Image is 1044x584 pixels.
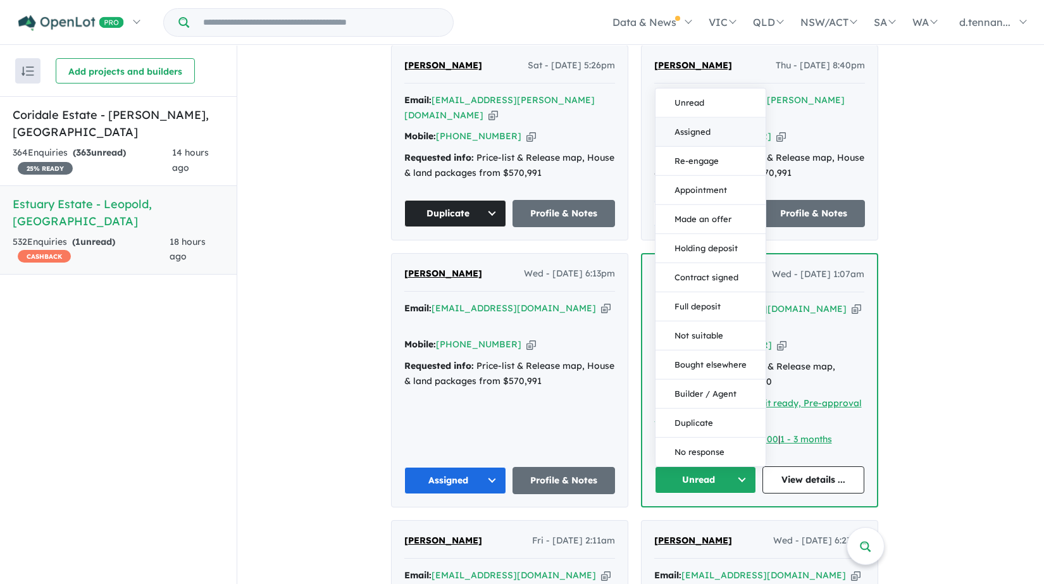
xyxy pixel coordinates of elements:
div: Price-list & Release map, House & land packages from $570,991 [404,151,615,181]
span: Wed - [DATE] 6:23pm [773,533,865,549]
span: CASHBACK [18,250,71,263]
a: [EMAIL_ADDRESS][DOMAIN_NAME] [432,302,596,314]
a: [PERSON_NAME] [404,58,482,73]
img: sort.svg [22,66,34,76]
button: Copy [601,302,611,315]
button: Unread [656,89,766,118]
span: [PERSON_NAME] [654,535,732,546]
strong: Mobile: [404,339,436,350]
strong: ( unread) [72,236,115,247]
button: Contract signed [656,263,766,292]
div: 364 Enquir ies [13,146,172,176]
a: Profile & Notes [513,200,615,227]
button: Full deposit [656,292,766,321]
button: Copy [776,130,786,143]
div: Price-list & Release map, House & land packages from $570,991 [404,359,615,389]
button: No response [656,438,766,466]
button: Duplicate [656,409,766,438]
span: Fri - [DATE] 2:11am [532,533,615,549]
span: Wed - [DATE] 1:07am [772,267,864,282]
button: Assigned [656,118,766,147]
a: [EMAIL_ADDRESS][DOMAIN_NAME] [682,303,847,314]
input: Try estate name, suburb, builder or developer [192,9,451,36]
strong: Email: [654,569,681,581]
button: Copy [526,130,536,143]
a: [EMAIL_ADDRESS][PERSON_NAME][DOMAIN_NAME] [404,94,595,121]
a: [PERSON_NAME] [404,266,482,282]
span: Thu - [DATE] 8:40pm [776,58,865,73]
button: Assigned [404,467,507,494]
strong: Email: [404,94,432,106]
a: [EMAIL_ADDRESS][PERSON_NAME][DOMAIN_NAME] [654,94,845,121]
img: Openlot PRO Logo White [18,15,124,31]
button: Copy [488,109,498,122]
button: Copy [851,569,861,582]
button: Copy [852,302,861,316]
span: 1 [75,236,80,247]
div: 532 Enquir ies [13,235,170,265]
a: Profile & Notes [513,467,615,494]
strong: Mobile: [404,130,436,142]
a: [EMAIL_ADDRESS][DOMAIN_NAME] [432,569,596,581]
strong: Email: [404,302,432,314]
a: [PHONE_NUMBER] [687,339,772,351]
strong: ( unread) [73,147,126,158]
span: [PERSON_NAME] [654,59,732,71]
a: [PERSON_NAME] [654,58,732,73]
h5: Coridale Estate - [PERSON_NAME] , [GEOGRAPHIC_DATA] [13,106,224,140]
button: Bought elsewhere [656,351,766,380]
span: [PERSON_NAME] [404,268,482,279]
a: Profile & Notes [762,200,865,227]
div: Price-list & Release map, House & land packages from $570,991 [654,151,865,181]
button: Add projects and builders [56,58,195,84]
span: 18 hours ago [170,236,206,263]
span: [PERSON_NAME] [404,59,482,71]
button: Holding deposit [656,234,766,263]
a: [PHONE_NUMBER] [436,130,521,142]
a: [PERSON_NAME] [404,533,482,549]
strong: Mobile: [654,130,686,142]
button: Copy [526,338,536,351]
button: Appointment [656,176,766,205]
span: [PERSON_NAME] [404,535,482,546]
span: 14 hours ago [172,147,209,173]
button: Copy [601,569,611,582]
button: Not suitable [656,321,766,351]
button: Re-engage [656,147,766,176]
a: 1 - 3 months [780,433,832,445]
div: Unread [655,88,766,467]
span: Wed - [DATE] 6:13pm [524,266,615,282]
button: Duplicate [404,200,507,227]
a: [PERSON_NAME] [654,533,732,549]
strong: Requested info: [404,152,474,163]
h5: Estuary Estate - Leopold , [GEOGRAPHIC_DATA] [13,196,224,230]
button: Unread [655,466,757,494]
a: [PHONE_NUMBER] [686,130,771,142]
strong: Requested info: [654,152,724,163]
span: 363 [76,147,91,158]
button: Copy [777,339,786,352]
a: View details ... [762,466,864,494]
strong: Requested info: [404,360,474,371]
a: [PHONE_NUMBER] [436,339,521,350]
span: Sat - [DATE] 5:26pm [528,58,615,73]
span: d.tennan... [959,16,1010,28]
strong: Email: [654,94,681,106]
button: Made an offer [656,205,766,234]
a: [EMAIL_ADDRESS][DOMAIN_NAME] [681,569,846,581]
strong: Email: [404,569,432,581]
span: 25 % READY [18,162,73,175]
button: Builder / Agent [656,380,766,409]
button: Assigned [654,200,757,227]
